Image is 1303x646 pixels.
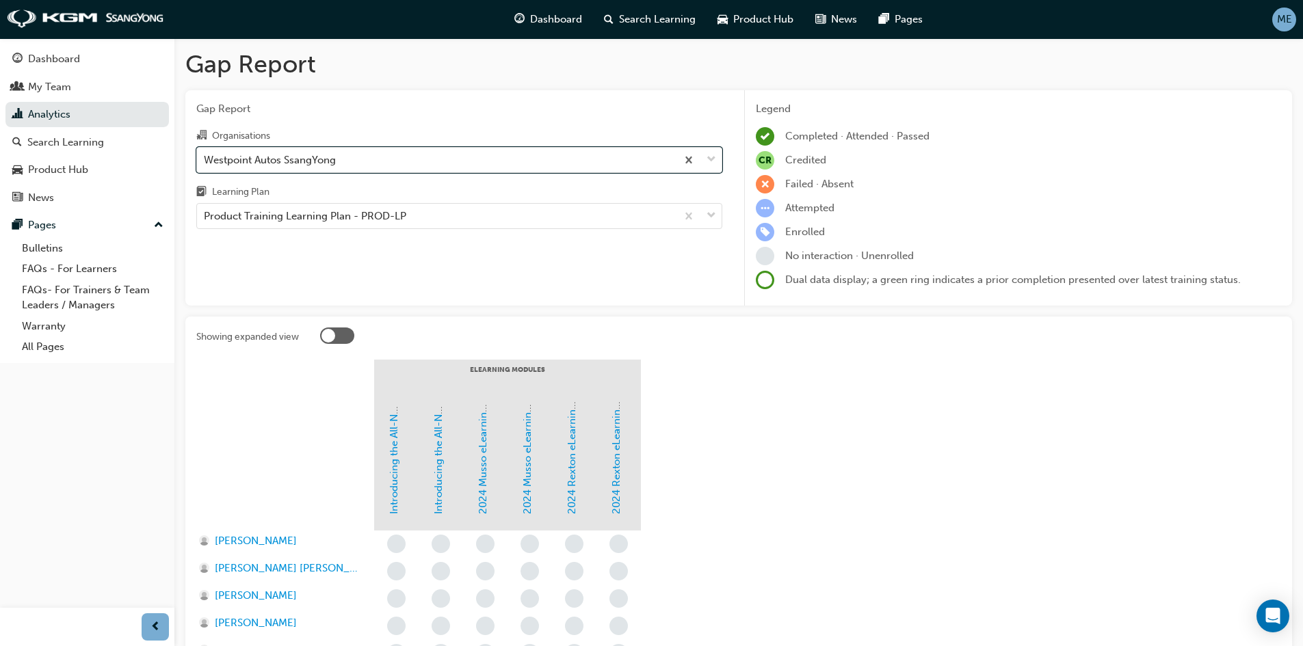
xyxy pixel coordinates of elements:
a: car-iconProduct Hub [707,5,804,33]
span: Gap Report [196,101,722,117]
span: guage-icon [514,11,525,28]
span: learningRecordVerb_COMPLETE-icon [756,127,774,146]
span: guage-icon [12,53,23,66]
span: prev-icon [150,619,161,636]
span: news-icon [815,11,826,28]
a: News [5,185,169,211]
a: Product Hub [5,157,169,183]
span: Search Learning [619,12,696,27]
a: [PERSON_NAME] [199,588,361,604]
div: Product Hub [28,162,88,178]
span: learningRecordVerb_NONE-icon [476,589,495,608]
h1: Gap Report [185,49,1292,79]
span: search-icon [604,11,614,28]
span: No interaction · Unenrolled [785,250,914,262]
a: All Pages [16,336,169,358]
span: learningRecordVerb_NONE-icon [521,562,539,580]
span: Completed · Attended · Passed [785,130,930,142]
div: eLearning Modules [374,360,641,394]
button: DashboardMy TeamAnalyticsSearch LearningProduct HubNews [5,44,169,213]
div: Legend [756,101,1281,117]
span: learningRecordVerb_ENROLL-icon [756,223,774,241]
div: Westpoint Autos SsangYong [204,152,336,167]
span: chart-icon [12,109,23,121]
div: News [28,190,54,206]
span: ME [1277,12,1292,27]
img: kgm [7,10,164,29]
div: Open Intercom Messenger [1256,600,1289,632]
a: Search Learning [5,130,169,155]
a: FAQs - For Learners [16,258,169,280]
span: down-icon [707,207,716,225]
span: learningRecordVerb_NONE-icon [609,617,628,635]
a: news-iconNews [804,5,868,33]
span: car-icon [718,11,728,28]
span: learningRecordVerb_NONE-icon [609,535,628,553]
a: My Team [5,75,169,100]
span: learningRecordVerb_NONE-icon [609,589,628,608]
div: Organisations [212,129,270,143]
span: learningRecordVerb_NONE-icon [387,589,406,608]
span: learningRecordVerb_NONE-icon [476,617,495,635]
span: learningRecordVerb_NONE-icon [565,535,583,553]
div: Product Training Learning Plan - PROD-LP [204,208,406,224]
span: down-icon [707,151,716,169]
div: Learning Plan [212,185,269,199]
span: learningRecordVerb_NONE-icon [521,617,539,635]
div: Pages [28,217,56,233]
a: Introducing the All-New KGM Actyon [388,340,400,514]
span: learningRecordVerb_NONE-icon [476,562,495,580]
button: Pages [5,213,169,238]
span: people-icon [12,81,23,94]
span: news-icon [12,192,23,204]
a: search-iconSearch Learning [593,5,707,33]
span: learningRecordVerb_NONE-icon [521,589,539,608]
a: Bulletins [16,238,169,259]
div: My Team [28,79,71,95]
div: Dashboard [28,51,80,67]
span: [PERSON_NAME] [215,588,297,604]
span: learningRecordVerb_ATTEMPT-icon [756,199,774,217]
span: up-icon [154,217,163,234]
span: [PERSON_NAME] [PERSON_NAME] [215,561,361,576]
span: learningplan-icon [196,187,207,199]
div: Showing expanded view [196,330,299,344]
span: learningRecordVerb_NONE-icon [609,562,628,580]
span: learningRecordVerb_NONE-icon [565,589,583,608]
span: car-icon [12,164,23,176]
a: Warranty [16,316,169,337]
a: [PERSON_NAME] [199,533,361,549]
span: pages-icon [879,11,889,28]
span: Pages [895,12,923,27]
span: learningRecordVerb_NONE-icon [565,562,583,580]
span: null-icon [756,151,774,170]
span: learningRecordVerb_NONE-icon [565,617,583,635]
span: learningRecordVerb_NONE-icon [432,617,450,635]
span: learningRecordVerb_NONE-icon [387,535,406,553]
a: [PERSON_NAME] [PERSON_NAME] [199,561,361,576]
span: Product Hub [733,12,793,27]
span: Credited [785,154,826,166]
span: Attempted [785,202,834,214]
a: [PERSON_NAME] [199,615,361,631]
span: News [831,12,857,27]
span: learningRecordVerb_NONE-icon [432,589,450,608]
span: learningRecordVerb_NONE-icon [756,247,774,265]
span: Dashboard [530,12,582,27]
a: pages-iconPages [868,5,934,33]
a: Introducing the All-New KGM [PERSON_NAME] [432,291,445,514]
span: search-icon [12,137,22,149]
span: pages-icon [12,219,23,232]
span: learningRecordVerb_NONE-icon [476,535,495,553]
a: FAQs- For Trainers & Team Leaders / Managers [16,280,169,316]
span: learningRecordVerb_NONE-icon [432,562,450,580]
button: ME [1272,8,1296,31]
a: guage-iconDashboard [503,5,593,33]
span: organisation-icon [196,130,207,142]
span: learningRecordVerb_FAIL-icon [756,175,774,193]
span: learningRecordVerb_NONE-icon [432,535,450,553]
a: Analytics [5,102,169,127]
span: Dual data display; a green ring indicates a prior completion presented over latest training status. [785,273,1241,286]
